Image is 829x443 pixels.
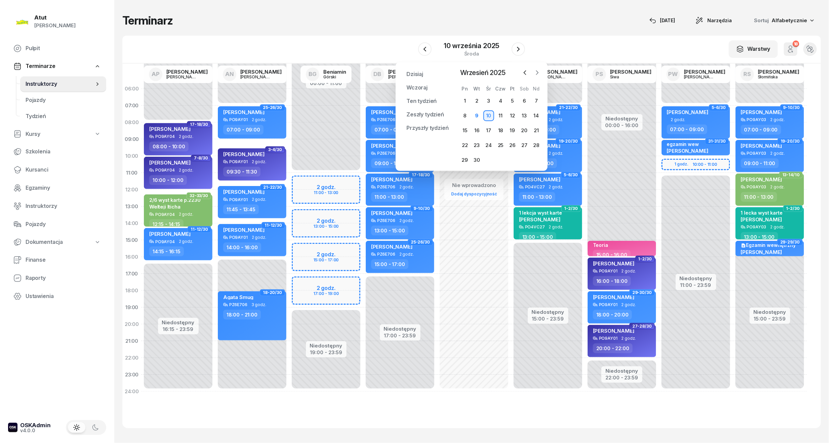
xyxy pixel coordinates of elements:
div: PZ6E706 [377,185,395,189]
a: Przyszły tydzień [401,121,454,135]
div: 15:00 - 17:00 [371,259,408,269]
span: 2 godz. [622,302,636,307]
span: 2 godz. [771,151,785,156]
span: 1-2/30 [786,208,800,209]
div: 18 [793,41,799,47]
a: MR[PERSON_NAME][PERSON_NAME] [513,66,583,83]
div: 16:00 - 18:00 [593,276,631,286]
div: 07:00 - 09:00 [223,125,264,135]
div: 12:00 [122,181,141,198]
div: 08:00 - 10:00 [149,142,189,151]
div: [PERSON_NAME] [240,75,273,79]
span: 27-28/30 [632,326,652,327]
div: 12:15 - 14:15 [149,219,184,229]
div: Warstwy [736,45,771,53]
button: [DATE] [643,14,681,27]
span: 2 godz. [179,134,193,139]
div: [PERSON_NAME] [166,69,208,74]
button: 18 [784,42,797,56]
div: 15:00 - 16:00 [593,250,631,260]
span: Welteji Iticha [149,204,181,210]
span: 2 godz. [549,225,563,229]
span: 5-6/30 [712,107,726,108]
div: PZ6E706 [229,302,247,307]
a: Zeszły tydzień [401,108,449,121]
div: 11:00 - 13:00 [519,192,555,202]
div: 11:00 - 23:59 [680,281,712,288]
div: 12 [507,110,518,121]
span: 21-22/30 [559,107,578,108]
span: 2 godz. [622,336,636,341]
div: 10 września 2025 [444,42,499,49]
a: AP[PERSON_NAME][PERSON_NAME] [144,66,213,83]
span: Pojazdy [26,96,101,105]
a: BGBeniaminGórski [301,66,352,83]
a: Kursy [8,126,106,142]
span: 2 godz. [549,117,563,122]
a: Raporty [8,270,106,286]
span: 25-26/30 [263,107,282,108]
a: Pulpit [8,40,106,57]
a: Egzaminy [8,180,106,196]
span: Wrzesień 2025 [458,67,508,78]
span: BG [309,71,317,77]
span: [PERSON_NAME] [149,126,191,132]
div: 11:45 - 13:45 [223,205,259,214]
span: Sortuj [754,16,771,25]
button: Niedostępny17:00 - 23:59 [384,325,417,340]
div: [PERSON_NAME] [388,75,421,79]
span: 2 godz. [549,151,563,156]
div: 24 [483,140,494,151]
span: [PERSON_NAME] [371,109,412,115]
div: 10 [483,110,494,121]
span: Dokumentacja [26,238,63,247]
div: Słomińska [758,75,790,79]
div: Niedostępny [162,320,195,325]
span: AN [225,71,234,77]
span: [PERSON_NAME] [371,210,412,216]
div: 13:00 - 15:00 [371,226,408,235]
div: 07:00 [122,97,141,114]
div: 13:00 - 15:00 [519,232,556,242]
div: PO9AY03 [747,256,766,260]
span: 17-18/30 [412,174,430,176]
div: 07:00 - 09:00 [371,125,411,135]
div: 16:00 [122,249,141,265]
div: 9 [471,110,482,121]
div: Nd [530,86,542,91]
div: 09:00 - 11:00 [371,158,409,168]
div: 21 [531,125,542,136]
div: Wt [471,86,483,91]
a: Finanse [8,252,106,268]
div: 4 [495,96,506,106]
div: 5 [507,96,518,106]
span: 5-6/30 [564,174,578,176]
span: 2 godz. [179,239,193,244]
div: PO9AY01 [229,197,248,202]
div: 28 [531,140,542,151]
div: 27 [519,140,530,151]
div: 15:00 - 23:59 [532,315,564,322]
div: [PERSON_NAME] [758,69,799,74]
div: PO9AY04 [155,168,175,172]
div: PO9AY03 [747,185,766,189]
span: Kursy [26,130,40,139]
div: 22:00 - 23:59 [605,373,638,380]
span: 2 godz. [671,117,685,122]
div: [PERSON_NAME] [536,75,568,79]
div: [PERSON_NAME] [166,75,199,79]
span: [PERSON_NAME] [149,159,191,166]
div: 13:00 [122,198,141,215]
div: 15:00 - 23:59 [754,315,786,322]
span: 3-4/30 [268,149,282,150]
span: 11-12/30 [191,229,208,230]
div: 11:00 [122,164,141,181]
span: 11-12/30 [265,225,282,226]
div: Czw [495,86,507,91]
div: 22 [460,140,470,151]
div: 3 [483,96,494,106]
div: Egzamin wewnętrzny [741,242,796,248]
span: [PERSON_NAME] [741,109,782,115]
div: PO9AY01 [599,269,618,273]
a: Szkolenia [8,144,106,160]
